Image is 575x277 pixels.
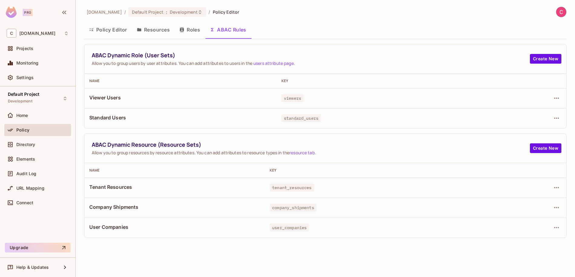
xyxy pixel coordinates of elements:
span: user_companies [270,224,309,232]
span: Home [16,113,28,118]
span: company_shipments [270,204,317,212]
button: Roles [175,22,205,37]
button: ABAC Rules [205,22,251,37]
span: Connect [16,200,33,205]
a: users attribute page [253,60,294,66]
span: Tenant Resources [89,184,260,190]
span: Settings [16,75,34,80]
span: Projects [16,46,33,51]
button: Create New [530,54,561,64]
span: Default Project [132,9,163,15]
a: resource tab [289,150,315,155]
span: Workspace: cargologik.com [19,31,55,36]
span: ABAC Dynamic Role (User Sets) [92,52,530,59]
span: C [7,29,16,38]
span: URL Mapping [16,186,44,191]
div: Key [270,168,484,173]
button: Upgrade [5,243,71,252]
span: Monitoring [16,61,39,65]
span: Allow you to group users by user attributes. You can add attributes to users in the . [92,60,530,66]
span: Directory [16,142,35,147]
button: Create New [530,143,561,153]
span: Elements [16,157,35,162]
span: Help & Updates [16,265,49,270]
span: ABAC Dynamic Resource (Resource Sets) [92,141,530,149]
li: / [209,9,210,15]
div: Name [89,78,272,83]
span: Allow you to group resources by resource attributes. You can add attributes to resource types in ... [92,150,530,155]
span: User Companies [89,224,260,230]
span: Development [170,9,198,15]
button: Resources [132,22,175,37]
span: Policy Editor [213,9,239,15]
li: / [124,9,126,15]
div: Key [281,78,479,83]
span: standard_users [281,114,321,122]
span: the active workspace [87,9,122,15]
img: Cargologik IT [556,7,566,17]
img: SReyMgAAAABJRU5ErkJggg== [6,7,17,18]
div: Name [89,168,260,173]
button: Policy Editor [84,22,132,37]
div: Pro [23,9,33,16]
span: Audit Log [16,171,36,176]
span: Viewer Users [89,94,272,101]
span: Development [8,99,32,104]
span: : [166,10,168,15]
span: Standard Users [89,114,272,121]
span: Default Project [8,92,39,97]
span: Policy [16,128,29,132]
span: tenant_resources [270,184,314,192]
span: Company Shipments [89,204,260,210]
span: viewers [281,94,304,102]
